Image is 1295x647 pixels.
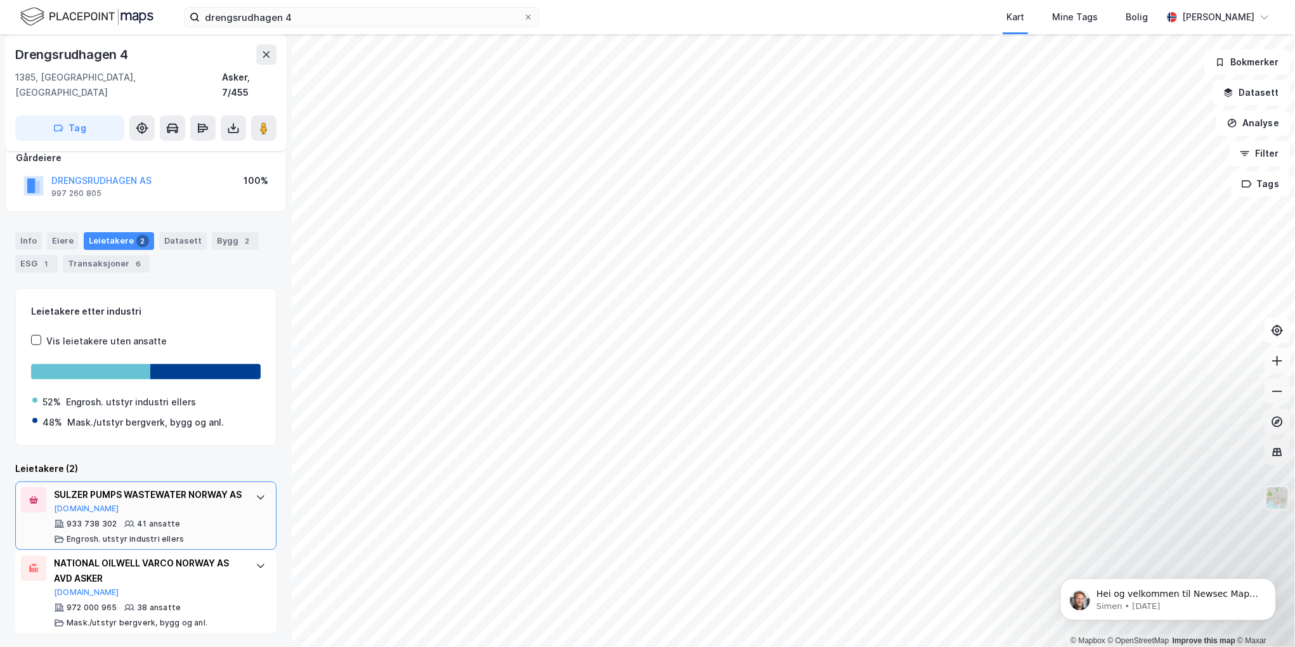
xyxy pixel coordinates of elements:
div: Transaksjoner [63,255,150,273]
button: [DOMAIN_NAME] [54,504,119,514]
div: 48% [42,415,62,430]
div: Mask./utstyr bergverk, bygg og anl. [67,415,224,430]
div: 41 ansatte [137,519,180,529]
a: Improve this map [1173,636,1235,645]
div: 933 738 302 [67,519,117,529]
div: 2 [136,235,149,247]
div: 2 [241,235,254,247]
button: Bokmerker [1204,49,1290,75]
div: Asker, 7/455 [223,70,277,100]
div: 100% [244,173,268,188]
div: [PERSON_NAME] [1182,10,1254,25]
div: SULZER PUMPS WASTEWATER NORWAY AS [54,487,243,502]
div: 972 000 965 [67,603,117,613]
div: Vis leietakere uten ansatte [46,334,167,349]
a: Mapbox [1070,636,1105,645]
div: Drengsrudhagen 4 [15,44,131,65]
img: logo.f888ab2527a4732fd821a326f86c7f29.svg [20,6,153,28]
div: Bolig [1126,10,1148,25]
input: Søk på adresse, matrikkel, gårdeiere, leietakere eller personer [200,8,523,27]
iframe: Intercom notifications message [1041,552,1295,641]
a: OpenStreetMap [1108,636,1169,645]
div: 1 [40,258,53,270]
div: Leietakere [84,232,154,250]
div: 997 260 805 [51,188,101,199]
div: Engrosh. utstyr industri ellers [67,534,184,544]
div: Leietakere (2) [15,461,277,476]
div: 52% [42,395,61,410]
div: 1385, [GEOGRAPHIC_DATA], [GEOGRAPHIC_DATA] [15,70,223,100]
button: Datasett [1213,80,1290,105]
div: Bygg [212,232,259,250]
div: Kart [1006,10,1024,25]
div: Mask./utstyr bergverk, bygg og anl. [67,618,207,628]
button: Tag [15,115,124,141]
button: Analyse [1216,110,1290,136]
div: Info [15,232,42,250]
button: Filter [1229,141,1290,166]
div: NATIONAL OILWELL VARCO NORWAY AS AVD ASKER [54,556,243,586]
div: Leietakere etter industri [31,304,261,319]
div: ESG [15,255,58,273]
div: Gårdeiere [16,150,276,166]
div: Mine Tags [1052,10,1098,25]
button: [DOMAIN_NAME] [54,587,119,598]
button: Tags [1231,171,1290,197]
div: 6 [132,258,145,270]
div: Eiere [47,232,79,250]
div: Engrosh. utstyr industri ellers [66,395,196,410]
div: Datasett [159,232,207,250]
div: 38 ansatte [137,603,181,613]
img: Z [1265,486,1289,510]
